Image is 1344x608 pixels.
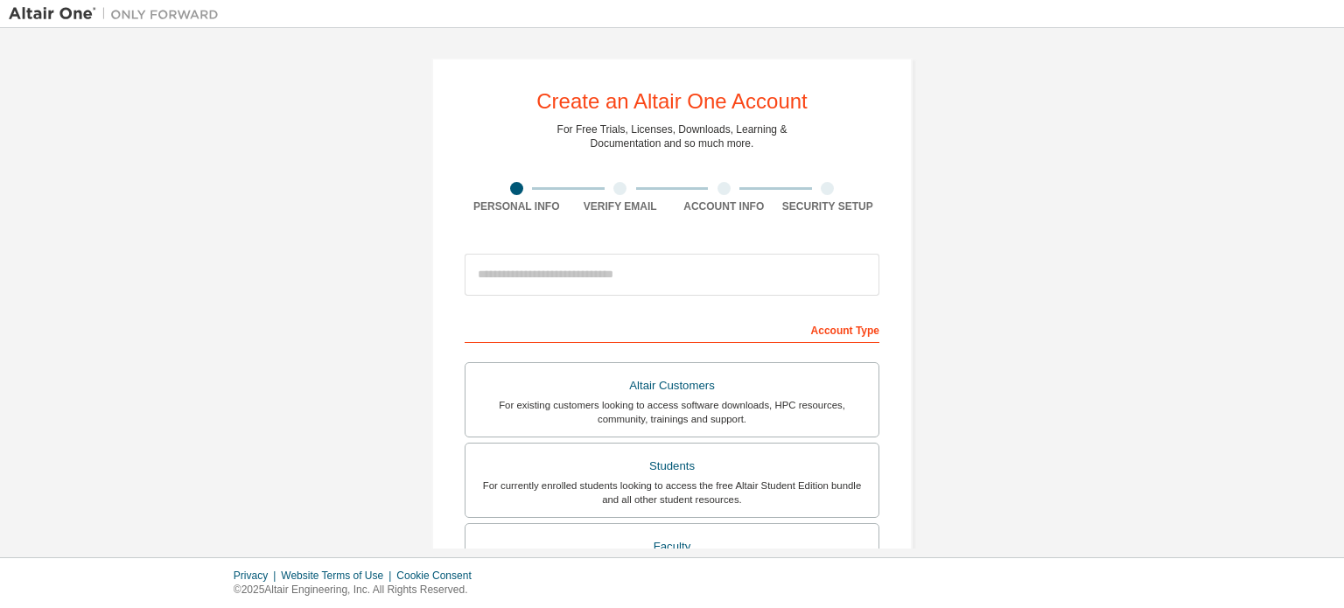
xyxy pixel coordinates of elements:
[234,569,281,583] div: Privacy
[476,535,868,559] div: Faculty
[465,199,569,213] div: Personal Info
[9,5,227,23] img: Altair One
[672,199,776,213] div: Account Info
[557,122,787,150] div: For Free Trials, Licenses, Downloads, Learning & Documentation and so much more.
[465,315,879,343] div: Account Type
[476,374,868,398] div: Altair Customers
[476,454,868,479] div: Students
[396,569,481,583] div: Cookie Consent
[476,398,868,426] div: For existing customers looking to access software downloads, HPC resources, community, trainings ...
[569,199,673,213] div: Verify Email
[776,199,880,213] div: Security Setup
[281,569,396,583] div: Website Terms of Use
[234,583,482,598] p: © 2025 Altair Engineering, Inc. All Rights Reserved.
[536,91,808,112] div: Create an Altair One Account
[476,479,868,507] div: For currently enrolled students looking to access the free Altair Student Edition bundle and all ...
